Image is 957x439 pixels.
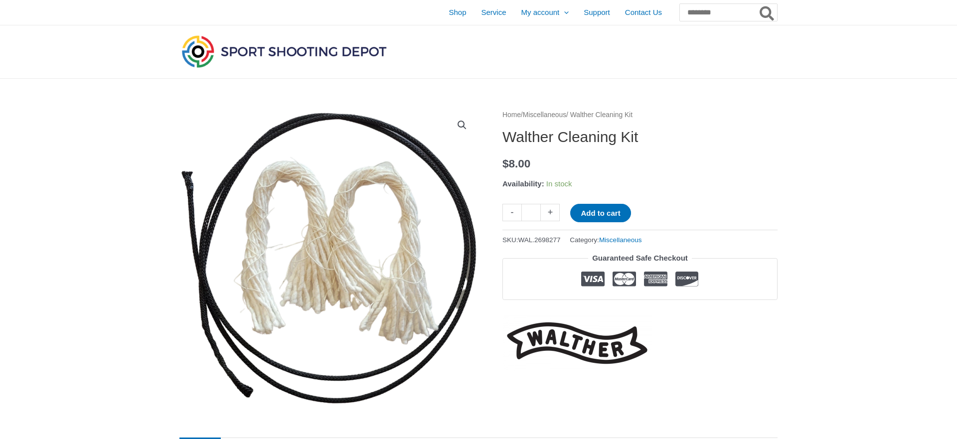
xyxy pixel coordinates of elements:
[570,234,641,246] span: Category:
[570,204,631,222] button: Add to cart
[502,157,530,170] bdi: 8.00
[179,109,478,408] img: Walther Cleaning Kit
[588,251,692,265] legend: Guaranteed Safe Checkout
[758,4,777,21] button: Search
[502,204,521,221] a: -
[502,109,778,122] nav: Breadcrumb
[541,204,560,221] a: +
[453,116,471,134] a: View full-screen image gallery
[179,33,389,70] img: Sport Shooting Depot
[502,315,652,371] a: Walther
[502,157,509,170] span: $
[523,111,566,119] a: Miscellaneous
[518,236,561,244] span: WAL.2698277
[521,204,541,221] input: Product quantity
[502,111,521,119] a: Home
[546,179,572,188] span: In stock
[599,236,642,244] a: Miscellaneous
[502,234,561,246] span: SKU:
[502,128,778,146] h1: Walther Cleaning Kit
[502,179,544,188] span: Availability:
